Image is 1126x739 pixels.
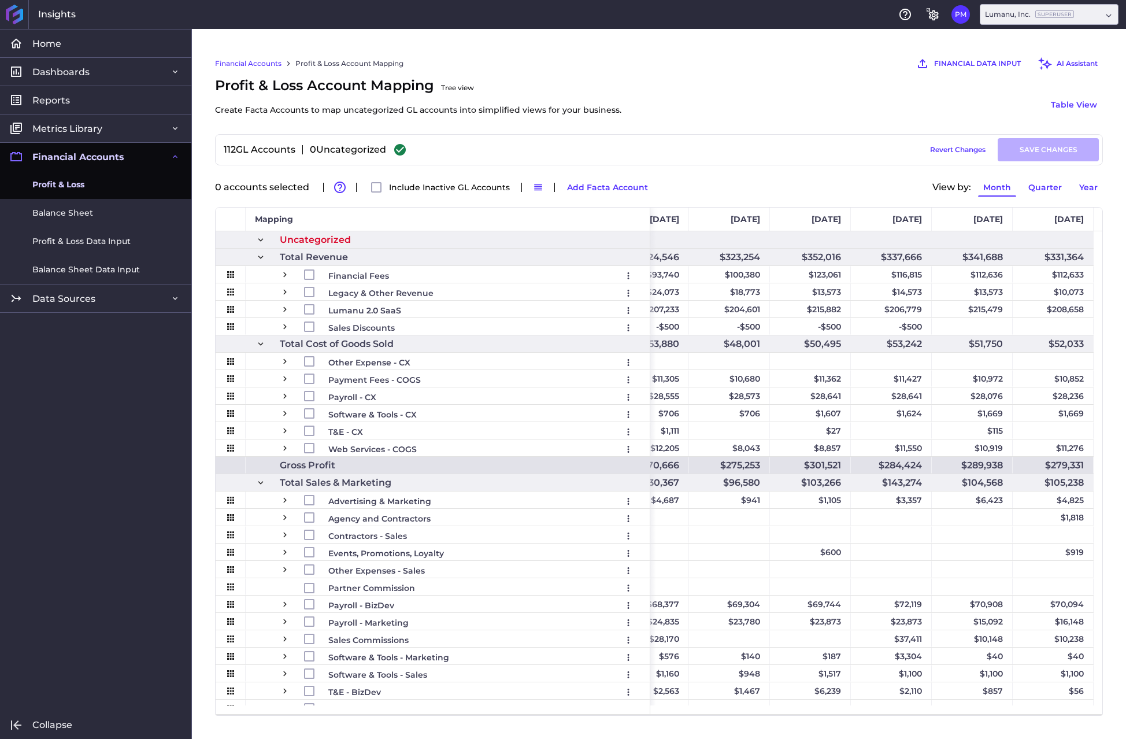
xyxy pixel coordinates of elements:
div: $16,148 [1013,613,1094,630]
div: Dropdown select [980,4,1118,25]
button: Help [896,5,914,24]
div: $52,033 [1013,335,1094,352]
div: $105,238 [1013,474,1094,491]
ins: Tree view [441,83,474,92]
div: $28,076 [932,387,1013,404]
button: Quarter [1023,178,1067,197]
span: Profit & Loss Data Input [32,235,131,247]
div: $11,276 [1013,439,1094,456]
div: Press SPACE to select this row. [216,596,650,613]
span: Profit & Loss Account Mapping [215,75,621,117]
div: $116,815 [851,266,932,283]
div: $1,818 [1013,509,1094,526]
span: Partner Commission [328,580,415,596]
button: Revert Changes [925,138,991,161]
div: $10,919 [932,439,1013,456]
div: $112,633 [1013,266,1094,283]
div: $706 [689,405,770,422]
span: Web Services - COGS [328,441,417,457]
button: User Menu [619,353,638,372]
div: $28,236 [1013,387,1094,404]
div: Press SPACE to select this row. [216,578,650,596]
div: $2,110 [851,682,932,699]
button: General Settings [924,5,942,24]
div: $23,873 [770,613,851,630]
span: Financial Fees [328,268,389,284]
div: $37,411 [851,630,932,647]
button: FINANCIAL DATA INPUT [910,52,1026,75]
div: $1,100 [932,665,1013,682]
div: $919 [1013,544,1094,560]
div: $11,362 [770,370,851,387]
div: $6,423 [932,492,1013,508]
div: $96,580 [689,474,770,491]
div: $100,380 [689,266,770,283]
div: $53,242 [851,335,932,352]
div: $208,658 [1013,301,1094,317]
span: Reports [32,94,70,106]
div: $8,043 [689,439,770,456]
span: Total Cost of Goods Sold [280,336,394,352]
div: $941 [689,492,770,508]
div: $857 [932,682,1013,699]
div: $40 [932,648,1013,664]
div: $70,908 [932,596,1013,612]
div: $18,773 [689,283,770,300]
div: $28,641 [770,387,851,404]
div: $140 [689,648,770,664]
div: $14,573 [851,283,932,300]
p: Create Facta Accounts to map uncategorized GL accounts into simplified views for your business. [215,103,621,117]
div: $48,001 [689,335,770,352]
span: Agency and Contractors [328,511,431,527]
div: $1,517 [770,665,851,682]
span: Home [32,38,61,50]
span: Sales Discounts [328,320,395,336]
button: User Menu [619,648,638,667]
button: AI Assistant [1033,52,1103,75]
div: Press SPACE to select this row. [216,648,650,665]
div: Lumanu, Inc. [985,9,1074,20]
div: $10,680 [689,370,770,387]
button: User Menu [619,423,638,441]
div: -$500 [851,318,932,335]
button: User Menu [619,544,638,563]
div: $69,304 [689,596,770,612]
div: Press SPACE to select this row. [216,266,650,283]
div: Press SPACE to select this row. [216,613,650,630]
div: Press SPACE to select this row. [216,318,650,335]
div: $275,253 [689,457,770,474]
div: $123,061 [770,266,851,283]
button: User Menu [619,405,638,424]
div: $337,666 [851,249,932,265]
div: Press SPACE to select this row. [216,492,650,509]
div: Press SPACE to select this row. [216,439,650,457]
div: $8,857 [770,439,851,456]
div: Press SPACE to select this row. [216,422,650,439]
span: Software & Tools - Marketing [328,649,449,666]
span: Payroll - CX [328,389,376,405]
button: Year [1074,178,1103,197]
div: $28,573 [689,387,770,404]
div: Press SPACE to select this row. [216,283,650,301]
span: View by: [932,183,971,192]
div: $215,479 [932,301,1013,317]
div: $23,780 [689,613,770,630]
div: $1,100 [851,665,932,682]
div: $279,331 [1013,457,1094,474]
div: $323,254 [689,249,770,265]
div: $3,357 [851,492,932,508]
div: $1,669 [1013,405,1094,422]
span: Financial Accounts [32,151,124,163]
button: User Menu [619,561,638,580]
div: $115 [932,422,1013,439]
div: 112 GL Accounts [219,145,295,154]
div: $11,550 [851,439,932,456]
button: User Menu [619,267,638,285]
button: User Menu [619,579,638,597]
div: $50,495 [770,335,851,352]
div: $187 [770,648,851,664]
a: Financial Accounts [215,58,281,69]
div: $289,938 [932,457,1013,474]
div: $10,852 [1013,370,1094,387]
div: $1,607 [770,405,851,422]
